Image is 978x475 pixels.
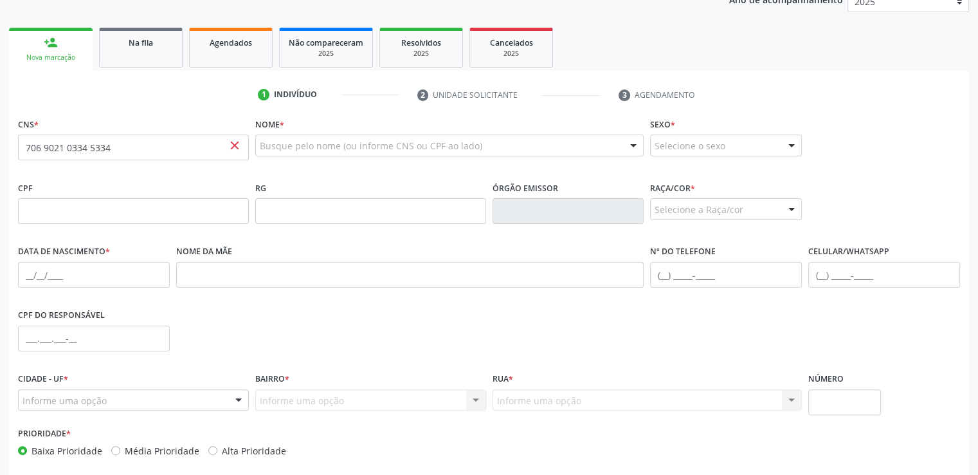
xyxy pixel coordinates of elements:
[255,115,284,135] label: Nome
[210,37,252,48] span: Agendados
[18,262,170,288] input: __/__/____
[650,178,695,198] label: Raça/cor
[32,444,102,458] label: Baixa Prioridade
[490,37,533,48] span: Cancelados
[222,444,286,458] label: Alta Prioridade
[493,178,558,198] label: Órgão emissor
[289,37,363,48] span: Não compareceram
[650,115,675,135] label: Sexo
[18,326,170,351] input: ___.___.___-__
[176,242,232,262] label: Nome da mãe
[808,262,960,288] input: (__) _____-_____
[23,394,107,407] span: Informe uma opção
[258,89,269,100] div: 1
[808,242,889,262] label: Celular/WhatsApp
[401,37,441,48] span: Resolvidos
[18,53,84,62] div: Nova marcação
[18,242,110,262] label: Data de nascimento
[479,49,543,59] div: 2025
[389,49,453,59] div: 2025
[255,369,289,389] label: Bairro
[493,369,513,389] label: Rua
[274,89,317,100] div: Indivíduo
[228,138,242,153] span: close
[18,178,33,198] label: CPF
[808,369,844,389] label: Número
[260,139,482,153] span: Busque pelo nome (ou informe CNS ou CPF ao lado)
[655,139,725,153] span: Selecione o sexo
[289,49,363,59] div: 2025
[125,444,199,458] label: Média Prioridade
[255,178,266,198] label: RG
[655,203,743,216] span: Selecione a Raça/cor
[18,306,105,326] label: CPF do responsável
[18,115,39,135] label: CNS
[129,37,153,48] span: Na fila
[44,35,58,50] div: person_add
[18,369,68,389] label: Cidade - UF
[650,242,716,262] label: Nº do Telefone
[650,262,802,288] input: (__) _____-_____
